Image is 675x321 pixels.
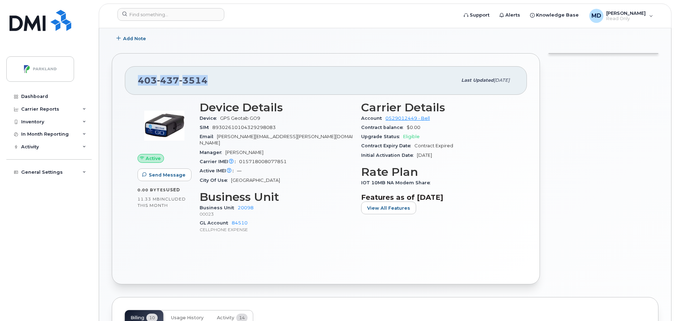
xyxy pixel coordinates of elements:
h3: Rate Plan [361,166,514,178]
span: IOT 10MB NA Modem Share [361,180,434,185]
span: [PERSON_NAME] [225,150,263,155]
span: Last updated [461,78,494,83]
h3: Business Unit [200,191,353,203]
span: 437 [157,75,179,86]
img: image20231002-3703462-zi9mtq.jpeg [143,105,186,147]
span: Alerts [505,12,520,19]
span: [PERSON_NAME] [606,10,646,16]
span: Add Note [123,35,146,42]
span: Contract Expired [414,143,453,148]
span: Read Only [606,16,646,21]
span: $0.00 [407,125,420,130]
h3: Features as of [DATE] [361,193,514,202]
span: Activity [217,315,234,321]
button: View All Features [361,202,416,214]
span: Knowledge Base [536,12,579,19]
button: Add Note [112,32,152,45]
span: View All Features [367,205,410,211]
span: Upgrade Status [361,134,403,139]
span: Contract Expiry Date [361,143,414,148]
a: 20098 [238,205,254,210]
span: [DATE] [417,153,432,158]
span: Send Message [149,172,186,178]
h3: Device Details [200,101,353,114]
span: [GEOGRAPHIC_DATA] [231,178,280,183]
div: Martina Davidson [584,9,658,23]
span: Account [361,116,385,121]
span: Contract balance [361,125,407,130]
span: City Of Use [200,178,231,183]
span: Active IMEI [200,168,237,173]
span: Business Unit [200,205,238,210]
span: used [166,187,180,192]
p: 00023 [200,211,353,217]
span: Support [470,12,489,19]
span: [PERSON_NAME][EMAIL_ADDRESS][PERSON_NAME][DOMAIN_NAME] [200,134,353,146]
span: included this month [138,196,186,208]
span: Email [200,134,217,139]
a: 84510 [232,220,248,226]
span: Active [146,155,161,162]
a: Knowledge Base [525,8,584,22]
span: Usage History [171,315,203,321]
span: Initial Activation Date [361,153,417,158]
a: Support [459,8,494,22]
span: 0.00 Bytes [138,187,166,192]
a: 0529012449 - Bell [385,116,430,121]
span: SIM [200,125,212,130]
span: MD [591,12,601,20]
input: Find something... [117,8,224,21]
span: [DATE] [494,78,510,83]
span: 89302610104329298083 [212,125,276,130]
a: Alerts [494,8,525,22]
h3: Carrier Details [361,101,514,114]
span: 403 [138,75,208,86]
span: GPS Geotab GO9 [220,116,260,121]
span: — [237,168,242,173]
span: Device [200,116,220,121]
span: Manager [200,150,225,155]
span: 11.33 MB [138,197,160,202]
span: 3514 [179,75,208,86]
button: Send Message [138,168,191,181]
span: 015718008077851 [239,159,287,164]
p: CELLPHONE EXPENSE [200,227,353,233]
span: GL Account [200,220,232,226]
span: Carrier IMEI [200,159,239,164]
span: Eligible [403,134,420,139]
